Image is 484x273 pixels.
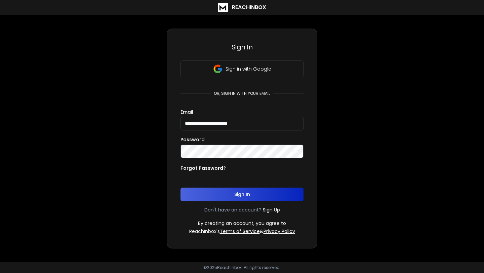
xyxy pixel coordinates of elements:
a: Terms of Service [220,228,260,235]
h1: ReachInbox [232,3,266,11]
a: ReachInbox [218,3,266,12]
p: Don't have an account? [204,206,261,213]
p: or, sign in with your email [211,91,273,96]
a: Sign Up [263,206,280,213]
p: By creating an account, you agree to [198,220,286,227]
button: Sign in with Google [180,61,304,77]
label: Email [180,110,193,114]
a: Privacy Policy [264,228,295,235]
p: Sign in with Google [226,66,271,72]
p: Forgot Password? [180,165,226,171]
img: logo [218,3,228,12]
h3: Sign In [180,42,304,52]
button: Sign In [180,188,304,201]
p: ReachInbox's & [189,228,295,235]
label: Password [180,137,205,142]
p: © 2025 Reachinbox. All rights reserved. [203,265,281,270]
